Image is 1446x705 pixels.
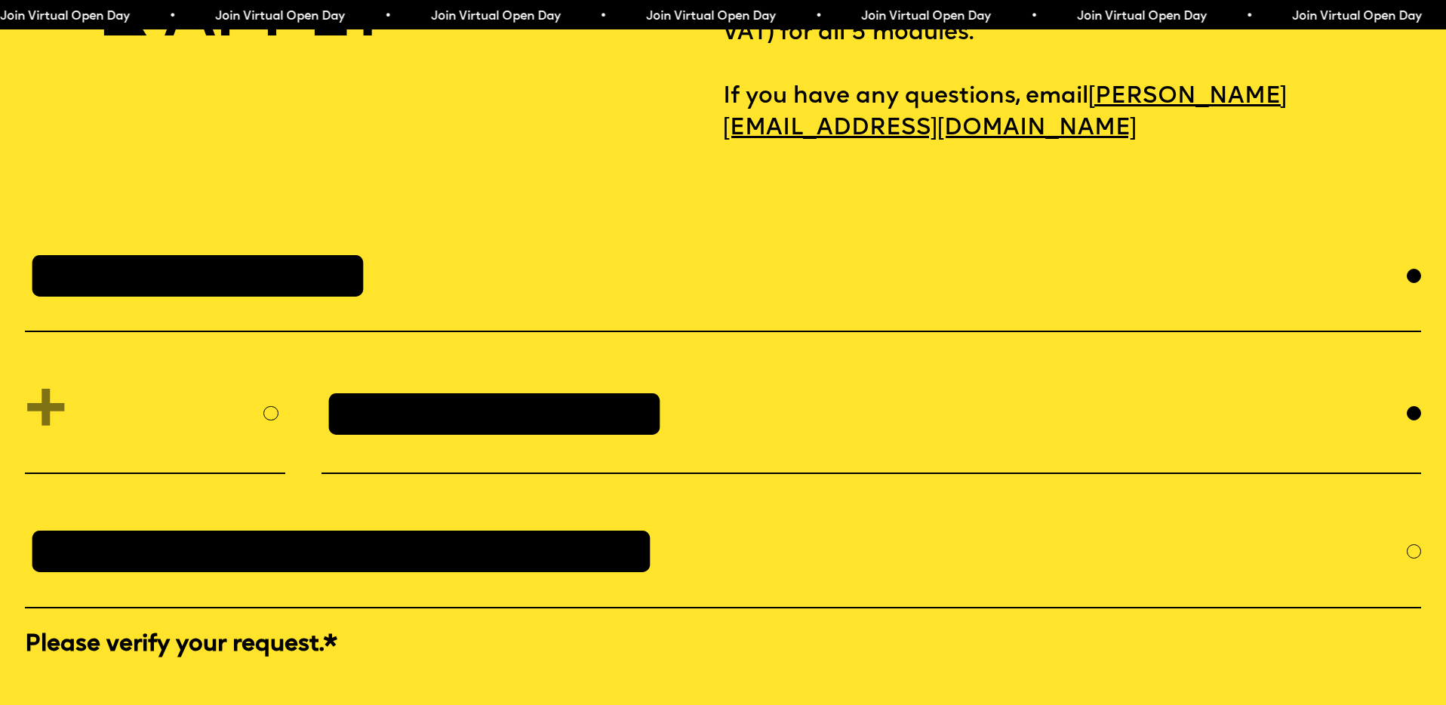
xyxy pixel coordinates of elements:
label: Please verify your request. [25,630,1421,661]
span: • [1244,11,1251,23]
span: • [1029,11,1036,23]
span: • [168,11,174,23]
span: • [383,11,390,23]
a: [PERSON_NAME][EMAIL_ADDRESS][DOMAIN_NAME] [723,75,1287,151]
span: • [814,11,820,23]
span: • [598,11,605,23]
